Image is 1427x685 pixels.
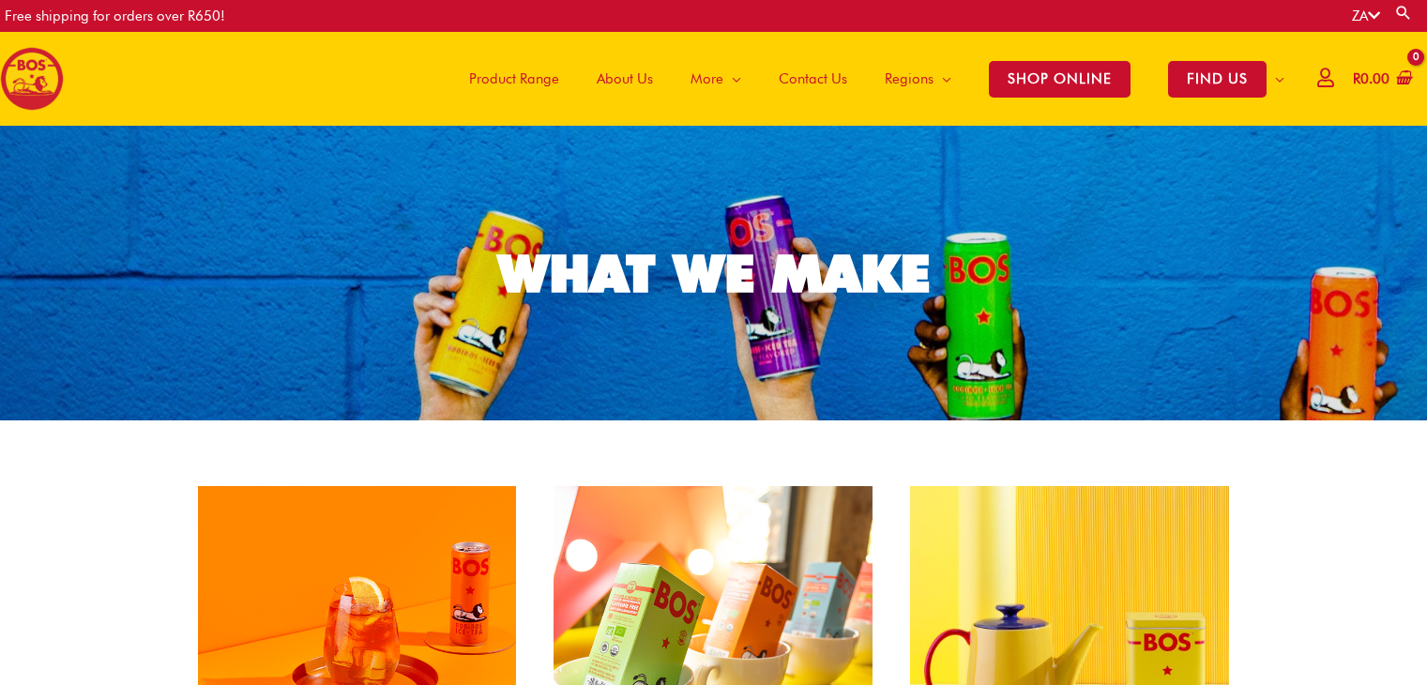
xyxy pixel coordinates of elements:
span: Contact Us [779,51,847,107]
span: About Us [597,51,653,107]
a: Contact Us [760,32,866,126]
a: Product Range [450,32,578,126]
a: Search button [1394,4,1413,22]
span: Product Range [469,51,559,107]
span: Regions [885,51,934,107]
span: FIND US [1168,61,1267,98]
a: View Shopping Cart, empty [1349,58,1413,100]
a: More [672,32,760,126]
a: About Us [578,32,672,126]
a: Regions [866,32,970,126]
span: More [691,51,723,107]
a: SHOP ONLINE [970,32,1149,126]
bdi: 0.00 [1353,70,1389,87]
nav: Site Navigation [436,32,1303,126]
a: ZA [1352,8,1380,24]
span: R [1353,70,1360,87]
span: SHOP ONLINE [989,61,1131,98]
div: WHAT WE MAKE [498,248,930,299]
